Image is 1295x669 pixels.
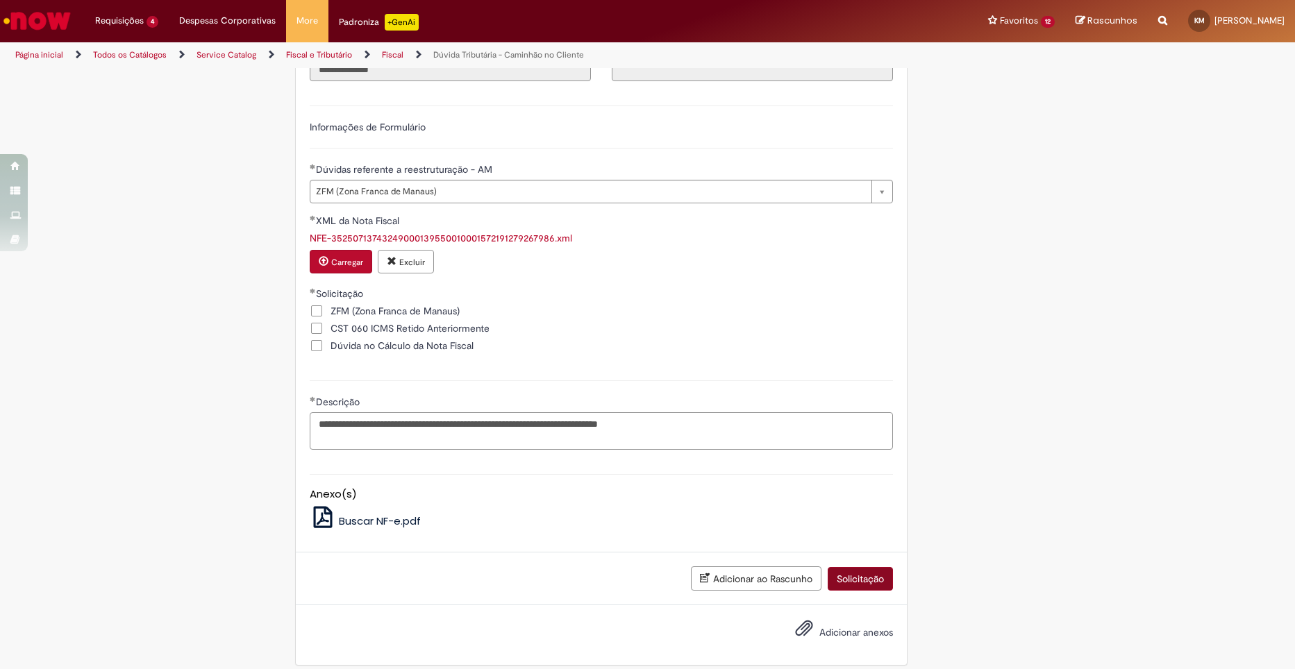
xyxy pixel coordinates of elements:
span: Rascunhos [1087,14,1137,27]
a: Service Catalog [197,49,256,60]
textarea: Descrição [310,412,893,450]
span: Requisições [95,14,144,28]
div: Padroniza [339,14,419,31]
small: Excluir [399,257,425,268]
span: Solicitação [316,287,366,300]
button: Excluir anexo NFE-35250713743249000139550010001572191279267986.xml [378,250,434,273]
span: Descrição [316,396,362,408]
a: Fiscal e Tributário [286,49,352,60]
h5: Anexo(s) [310,489,893,500]
a: Fiscal [382,49,403,60]
span: [PERSON_NAME] [1214,15,1285,26]
span: Dúvidas referente a reestruturação - AM [316,163,495,176]
span: ZFM (Zona Franca de Manaus) [316,180,864,203]
span: Favoritos [1000,14,1038,28]
span: Buscar NF-e.pdf [339,514,421,528]
span: 4 [147,16,158,28]
span: Despesas Corporativas [179,14,276,28]
button: Carregar anexo de XML da Nota Fiscal Required [310,250,372,273]
span: Obrigatório Preenchido [310,215,316,221]
ul: Trilhas de página [10,42,853,68]
span: More [296,14,318,28]
span: ZFM (Zona Franca de Manaus) [331,304,460,318]
a: Dúvida Tributária - Caminhão no Cliente [433,49,584,60]
span: Obrigatório Preenchido [310,164,316,169]
a: Buscar NF-e.pdf [310,514,421,528]
span: KM [1194,16,1205,25]
span: Dúvida no Cálculo da Nota Fiscal [331,339,474,353]
button: Adicionar anexos [792,616,817,647]
span: XML da Nota Fiscal [316,214,402,227]
span: Obrigatório Preenchido [310,288,316,294]
button: Adicionar ao Rascunho [691,566,821,591]
span: Adicionar anexos [819,626,893,638]
button: Solicitação [828,567,893,591]
input: Código da Unidade [612,58,893,81]
span: CST 060 ICMS Retido Anteriormente [331,321,490,335]
label: Informações de Formulário [310,121,426,133]
small: Carregar [331,257,363,268]
input: Título [310,58,591,81]
img: ServiceNow [1,7,73,35]
span: Obrigatório Preenchido [310,396,316,402]
span: 12 [1041,16,1055,28]
p: +GenAi [385,14,419,31]
a: Todos os Catálogos [93,49,167,60]
a: Download de NFE-35250713743249000139550010001572191279267986.xml [310,232,572,244]
a: Rascunhos [1076,15,1137,28]
a: Página inicial [15,49,63,60]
